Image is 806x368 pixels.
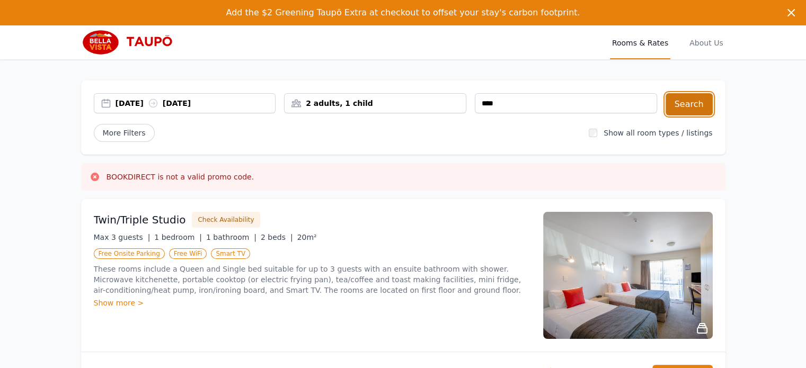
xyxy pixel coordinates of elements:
div: [DATE] [DATE] [116,98,276,109]
span: Max 3 guests | [94,233,150,241]
span: Free WiFi [169,248,207,259]
span: Smart TV [211,248,250,259]
span: 2 beds | [261,233,293,241]
button: Search [666,93,713,115]
label: Show all room types / listings [604,129,712,137]
button: Check Availability [192,212,260,228]
span: 1 bathroom | [206,233,256,241]
span: Free Onsite Parking [94,248,165,259]
a: Rooms & Rates [610,25,670,59]
span: 1 bedroom | [154,233,202,241]
h3: Twin/Triple Studio [94,212,186,227]
img: Bella Vista Taupo [81,30,183,55]
span: 20m² [297,233,317,241]
div: 2 adults, 1 child [285,98,466,109]
a: About Us [687,25,725,59]
p: These rooms include a Queen and Single bed suitable for up to 3 guests with an ensuite bathroom w... [94,264,530,295]
span: Add the $2 Greening Taupō Extra at checkout to offset your stay's carbon footprint. [226,7,580,17]
div: Show more > [94,298,530,308]
span: More Filters [94,124,155,142]
h3: BOOKDIRECT is not a valid promo code. [107,172,254,182]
